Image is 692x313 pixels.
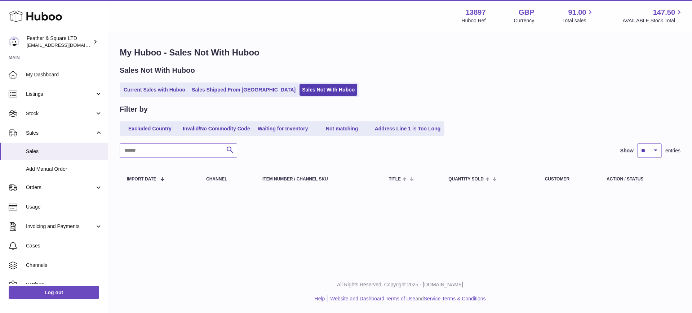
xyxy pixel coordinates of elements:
[607,177,673,182] div: Action / Status
[26,223,95,230] span: Invoicing and Payments
[665,147,680,154] span: entries
[26,148,102,155] span: Sales
[462,17,486,24] div: Huboo Ref
[519,8,534,17] strong: GBP
[26,262,102,269] span: Channels
[26,166,102,173] span: Add Manual Order
[120,66,195,75] h2: Sales Not With Huboo
[562,17,594,24] span: Total sales
[313,123,371,135] a: Not matching
[330,296,415,301] a: Website and Dashboard Terms of Use
[254,123,312,135] a: Waiting for Inventory
[26,281,102,288] span: Settings
[514,17,534,24] div: Currency
[114,281,686,288] p: All Rights Reserved. Copyright 2025 - [DOMAIN_NAME]
[26,130,95,137] span: Sales
[120,104,148,114] h2: Filter by
[545,177,592,182] div: Customer
[622,8,683,24] a: 147.50 AVAILABLE Stock Total
[27,35,92,49] div: Feather & Square LTD
[262,177,374,182] div: Item Number / Channel SKU
[620,147,634,154] label: Show
[372,123,443,135] a: Address Line 1 is Too Long
[26,242,102,249] span: Cases
[328,295,485,302] li: and
[189,84,298,96] a: Sales Shipped From [GEOGRAPHIC_DATA]
[26,184,95,191] span: Orders
[424,296,486,301] a: Service Terms & Conditions
[121,123,179,135] a: Excluded Country
[9,36,19,47] img: feathernsquare@gmail.com
[26,71,102,78] span: My Dashboard
[26,91,95,98] span: Listings
[568,8,586,17] span: 91.00
[653,8,675,17] span: 147.50
[562,8,594,24] a: 91.00 Total sales
[121,84,188,96] a: Current Sales with Huboo
[389,177,401,182] span: Title
[127,177,156,182] span: Import date
[448,177,484,182] span: Quantity Sold
[466,8,486,17] strong: 13897
[180,123,253,135] a: Invalid/No Commodity Code
[26,110,95,117] span: Stock
[622,17,683,24] span: AVAILABLE Stock Total
[120,47,680,58] h1: My Huboo - Sales Not With Huboo
[26,204,102,210] span: Usage
[27,42,106,48] span: [EMAIL_ADDRESS][DOMAIN_NAME]
[9,286,99,299] a: Log out
[315,296,325,301] a: Help
[206,177,248,182] div: Channel
[300,84,357,96] a: Sales Not With Huboo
